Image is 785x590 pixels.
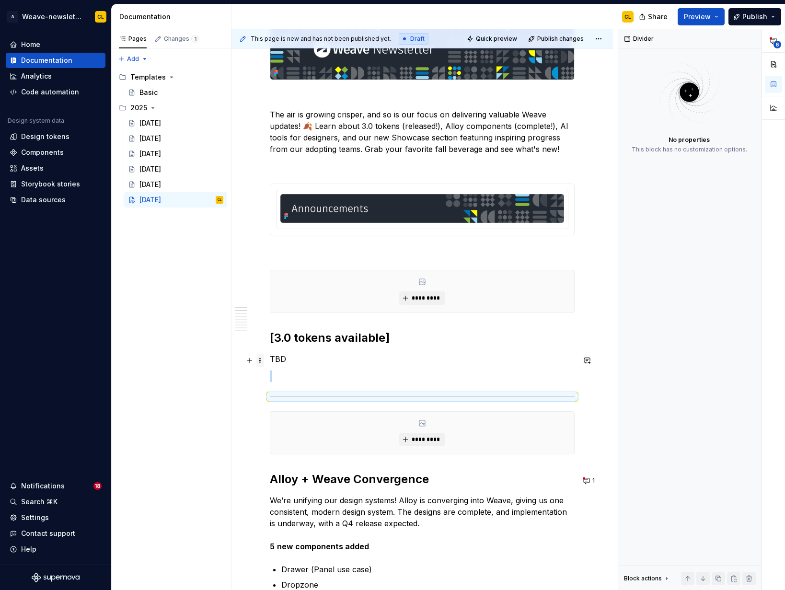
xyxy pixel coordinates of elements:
a: Analytics [6,69,105,84]
div: Pages [119,35,147,43]
a: [DATE]CL [124,192,227,208]
div: [DATE] [139,134,161,143]
span: 1 [592,477,595,485]
p: TBD [270,353,575,365]
button: Search ⌘K [6,494,105,509]
a: Assets [6,161,105,176]
h2: [3.0 tokens available] [270,330,575,346]
a: [DATE] [124,131,227,146]
div: Assets [21,163,44,173]
a: [DATE] [124,116,227,131]
div: [DATE] [139,164,161,174]
strong: Alloy + Weave Convergence [270,472,429,486]
span: 18 [93,482,102,490]
div: A [7,11,18,23]
div: Search ⌘K [21,497,58,507]
div: No properties [669,136,710,144]
a: Basic [124,85,227,100]
div: Design tokens [21,132,69,141]
div: Templates [130,72,166,82]
a: Components [6,145,105,160]
p: We’re unifying our design systems! Alloy is converging into Weave, giving us one consistent, mode... [270,495,575,552]
a: [DATE] [124,146,227,162]
div: Changes [164,35,199,43]
div: Code automation [21,87,79,97]
div: [DATE] [139,118,161,128]
div: [DATE] [139,180,161,189]
button: Share [634,8,674,25]
div: Templates [115,69,227,85]
div: Contact support [21,529,75,538]
div: Data sources [21,195,66,205]
a: [DATE] [124,162,227,177]
span: This page is new and has not been published yet. [251,35,391,43]
p: The air is growing crisper, and so is our focus on delivering valuable Weave updates! 🍂 Learn abo... [270,109,575,155]
div: Basic [139,88,158,97]
a: Home [6,37,105,52]
div: Design system data [8,117,64,125]
p: Drawer (Panel use case) [281,564,575,575]
div: Analytics [21,71,52,81]
span: 1 [191,35,199,43]
div: Block actions [624,572,670,585]
div: [DATE] [139,195,161,205]
span: Draft [410,35,425,43]
a: Code automation [6,84,105,100]
a: Data sources [6,192,105,208]
div: Help [21,544,36,554]
button: Notifications18 [6,478,105,494]
div: This block has no customization options. [632,146,747,153]
div: Settings [21,513,49,522]
div: Documentation [119,12,227,22]
div: Home [21,40,40,49]
span: Preview [684,12,711,22]
div: 2025 [115,100,227,116]
div: [DATE] [139,149,161,159]
a: [DATE] [124,177,227,192]
span: Publish [742,12,767,22]
button: Help [6,542,105,557]
button: 1 [580,474,599,487]
strong: 5 [270,542,275,551]
button: Publish changes [525,32,588,46]
div: Block actions [624,575,662,582]
div: Notifications [21,481,65,491]
a: Design tokens [6,129,105,144]
button: AWeave-newsletterCL [2,6,109,27]
a: Settings [6,510,105,525]
div: CL [97,13,104,21]
button: Add [115,52,151,66]
div: Components [21,148,64,157]
span: Add [127,55,139,63]
svg: Supernova Logo [32,573,80,582]
div: CL [624,13,631,21]
a: Storybook stories [6,176,105,192]
span: Quick preview [476,35,517,43]
button: Publish [728,8,781,25]
div: CL [218,195,221,205]
span: 6 [773,41,781,48]
button: Contact support [6,526,105,541]
a: Documentation [6,53,105,68]
div: 2025 [130,103,147,113]
span: Publish changes [537,35,584,43]
div: Documentation [21,56,72,65]
div: Weave-newsletter [22,12,83,22]
button: Quick preview [464,32,521,46]
div: Page tree [115,69,227,208]
button: Preview [678,8,725,25]
div: Storybook stories [21,179,80,189]
span: Share [648,12,668,22]
strong: new components added [277,542,369,551]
